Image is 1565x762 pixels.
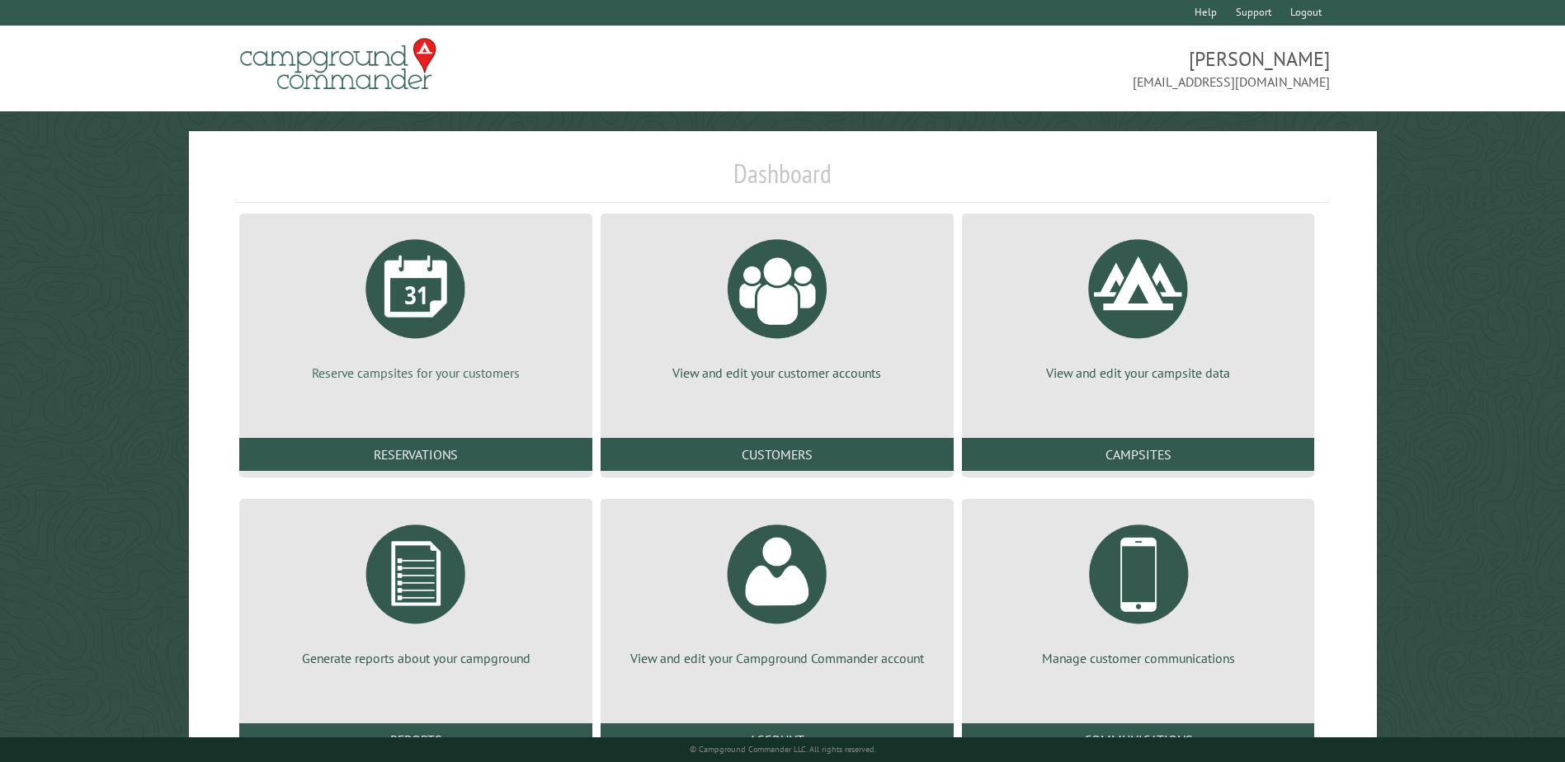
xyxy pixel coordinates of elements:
[620,512,934,667] a: View and edit your Campground Commander account
[235,32,441,96] img: Campground Commander
[259,512,573,667] a: Generate reports about your campground
[962,438,1315,471] a: Campsites
[783,45,1330,92] span: [PERSON_NAME] [EMAIL_ADDRESS][DOMAIN_NAME]
[259,649,573,667] p: Generate reports about your campground
[982,364,1295,382] p: View and edit your campsite data
[620,364,934,382] p: View and edit your customer accounts
[259,364,573,382] p: Reserve campsites for your customers
[982,649,1295,667] p: Manage customer communications
[259,227,573,382] a: Reserve campsites for your customers
[620,649,934,667] p: View and edit your Campground Commander account
[962,723,1315,756] a: Communications
[620,227,934,382] a: View and edit your customer accounts
[690,744,876,755] small: © Campground Commander LLC. All rights reserved.
[982,512,1295,667] a: Manage customer communications
[239,438,592,471] a: Reservations
[601,438,954,471] a: Customers
[982,227,1295,382] a: View and edit your campsite data
[235,158,1329,203] h1: Dashboard
[239,723,592,756] a: Reports
[601,723,954,756] a: Account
